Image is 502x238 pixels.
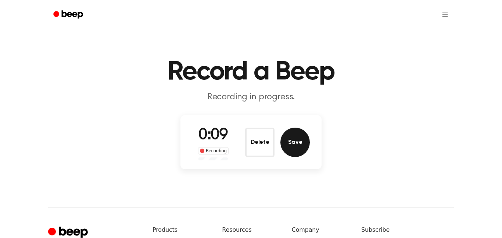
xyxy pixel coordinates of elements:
button: Delete Audio Record [245,128,275,157]
h6: Subscribe [361,225,454,234]
h6: Products [153,225,210,234]
p: Recording in progress. [110,91,392,103]
h6: Resources [222,225,280,234]
a: Beep [48,8,90,22]
span: 0:09 [198,128,228,143]
h6: Company [292,225,349,234]
h1: Record a Beep [63,59,439,85]
div: Recording [198,147,229,154]
button: Open menu [436,6,454,24]
button: Save Audio Record [280,128,310,157]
